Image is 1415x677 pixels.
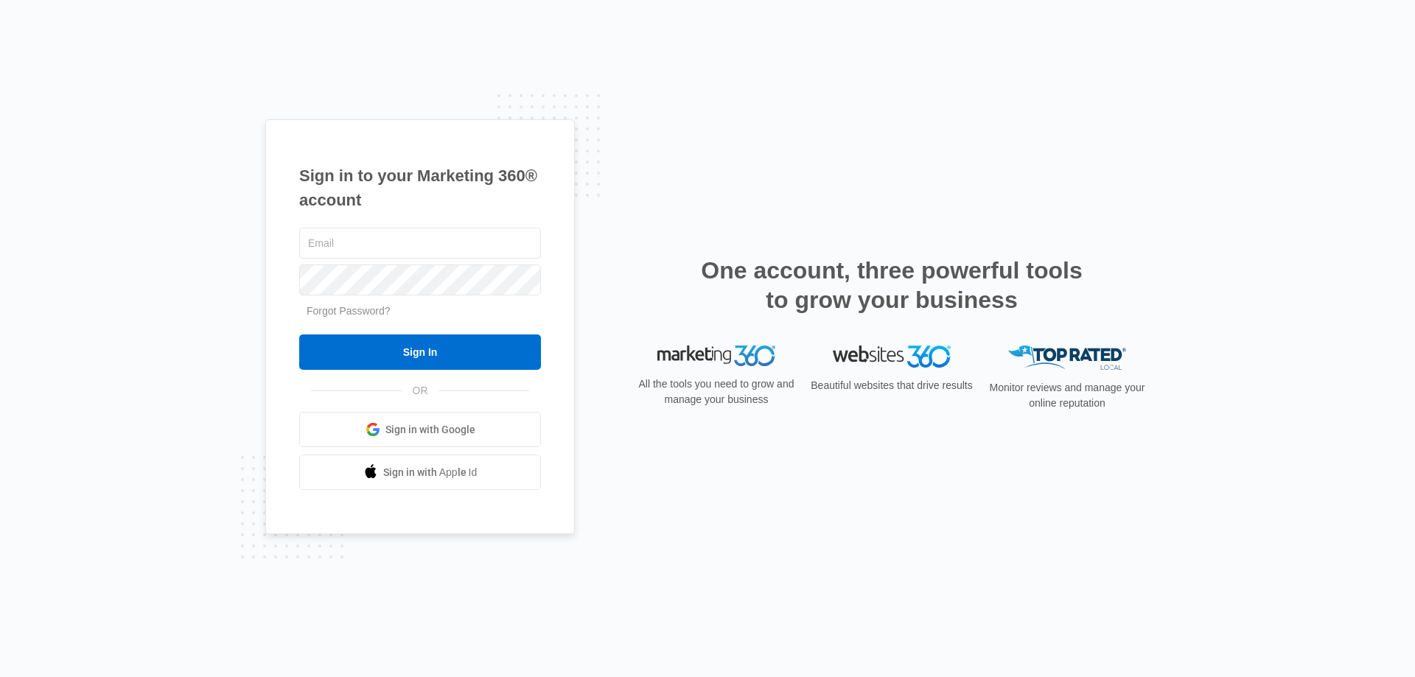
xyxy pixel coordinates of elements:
[299,228,541,259] input: Email
[634,376,799,407] p: All the tools you need to grow and manage your business
[299,164,541,212] h1: Sign in to your Marketing 360® account
[1008,345,1126,370] img: Top Rated Local
[809,378,974,393] p: Beautiful websites that drive results
[696,256,1087,315] h2: One account, three powerful tools to grow your business
[307,305,391,317] a: Forgot Password?
[985,380,1150,411] p: Monitor reviews and manage your online reputation
[299,455,541,490] a: Sign in with Apple Id
[383,465,478,480] span: Sign in with Apple Id
[299,334,541,370] input: Sign In
[299,412,541,447] a: Sign in with Google
[385,422,475,438] span: Sign in with Google
[402,383,439,399] span: OR
[833,345,951,367] img: Websites 360
[657,345,775,366] img: Marketing 360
